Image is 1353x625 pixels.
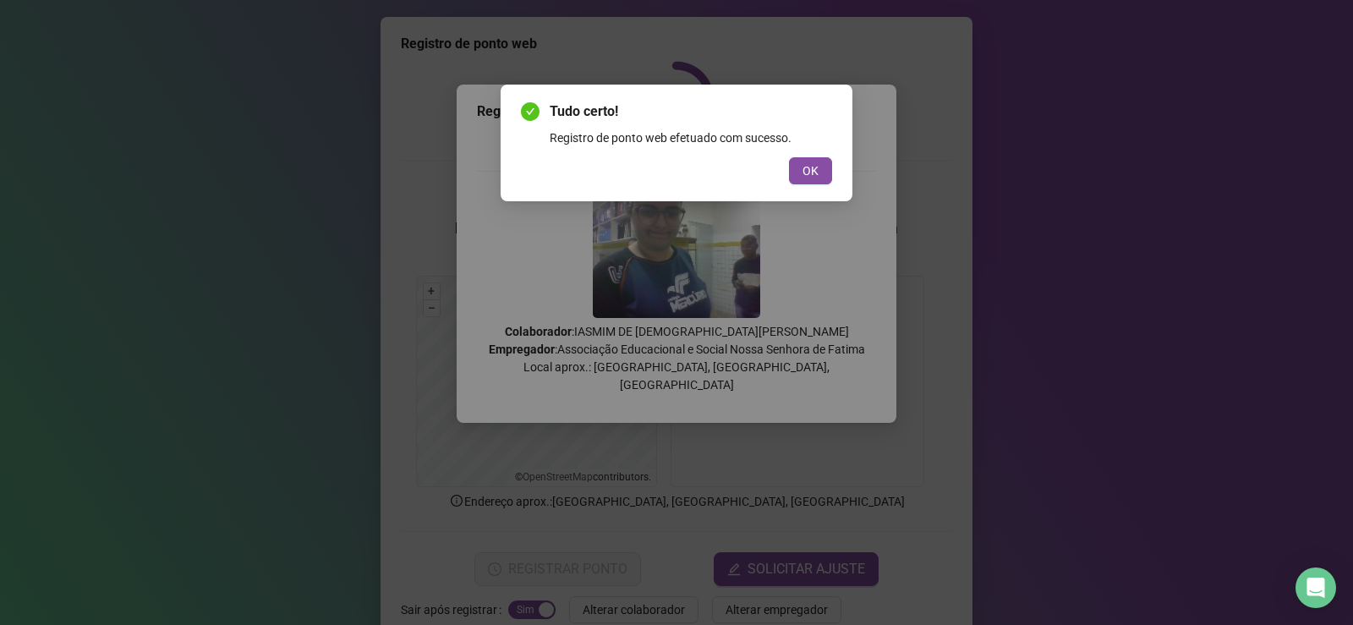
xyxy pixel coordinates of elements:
[550,129,832,147] div: Registro de ponto web efetuado com sucesso.
[521,102,540,121] span: check-circle
[789,157,832,184] button: OK
[802,162,819,180] span: OK
[550,101,832,122] span: Tudo certo!
[1295,567,1336,608] div: Open Intercom Messenger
